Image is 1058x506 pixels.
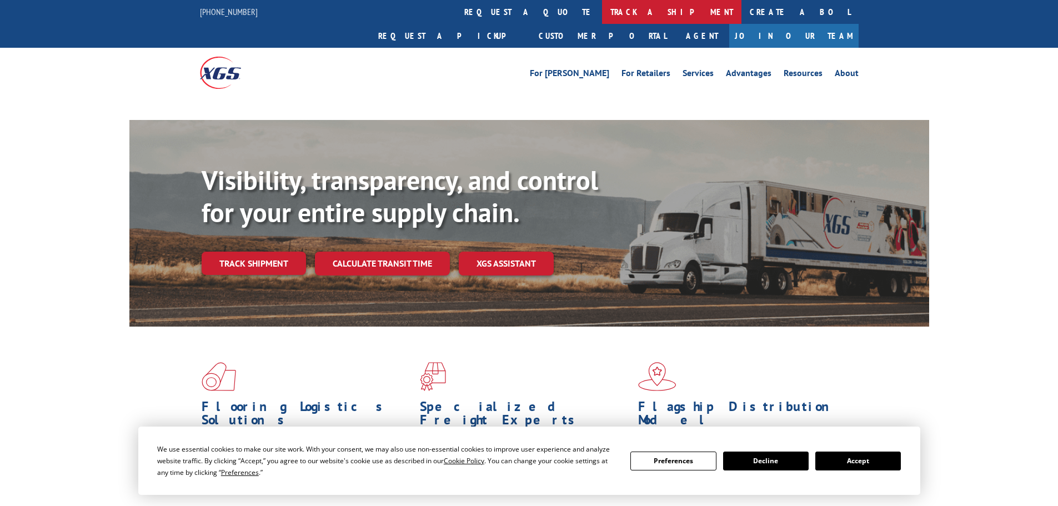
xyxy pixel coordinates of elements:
[444,456,484,465] span: Cookie Policy
[835,69,859,81] a: About
[530,69,609,81] a: For [PERSON_NAME]
[621,69,670,81] a: For Retailers
[729,24,859,48] a: Join Our Team
[638,400,848,432] h1: Flagship Distribution Model
[202,400,412,432] h1: Flooring Logistics Solutions
[683,69,714,81] a: Services
[138,427,920,495] div: Cookie Consent Prompt
[459,252,554,275] a: XGS ASSISTANT
[630,452,716,470] button: Preferences
[221,468,259,477] span: Preferences
[420,400,630,432] h1: Specialized Freight Experts
[815,452,901,470] button: Accept
[202,163,598,229] b: Visibility, transparency, and control for your entire supply chain.
[315,252,450,275] a: Calculate transit time
[202,362,236,391] img: xgs-icon-total-supply-chain-intelligence-red
[420,362,446,391] img: xgs-icon-focused-on-flooring-red
[726,69,771,81] a: Advantages
[530,24,675,48] a: Customer Portal
[638,362,676,391] img: xgs-icon-flagship-distribution-model-red
[370,24,530,48] a: Request a pickup
[202,252,306,275] a: Track shipment
[157,443,617,478] div: We use essential cookies to make our site work. With your consent, we may also use non-essential ...
[200,6,258,17] a: [PHONE_NUMBER]
[723,452,809,470] button: Decline
[784,69,823,81] a: Resources
[675,24,729,48] a: Agent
